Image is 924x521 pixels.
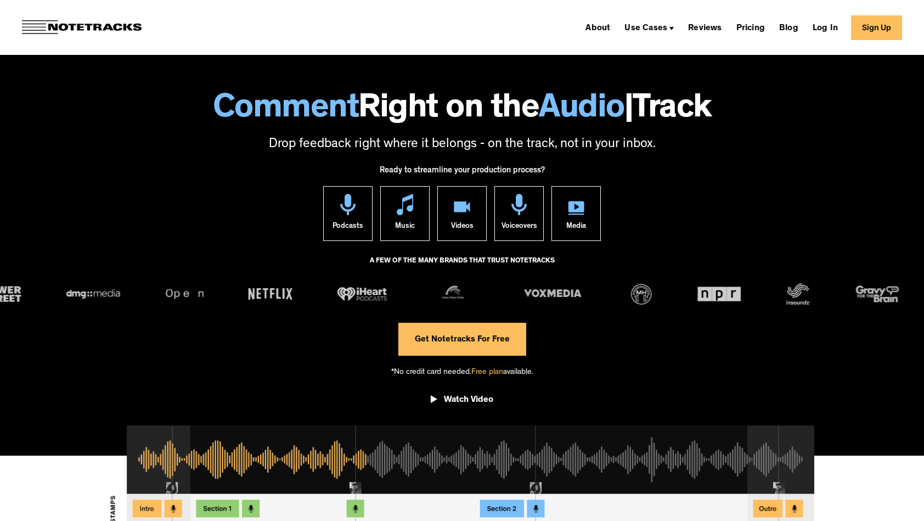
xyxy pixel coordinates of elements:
[323,186,373,241] a: Podcasts
[851,15,902,40] a: Sign Up
[732,19,769,36] a: Pricing
[370,252,555,282] div: A FEW OF THE MANY BRANDS THAT TRUST NOTETRACKS
[11,93,913,127] h1: Right on the Track
[494,186,544,241] a: Voiceovers
[620,19,678,36] div: Use Cases
[398,323,526,356] a: Get Notetracks For Free
[808,19,842,36] a: Log In
[471,368,503,377] span: Free plan
[391,356,533,387] div: *No credit card needed. available.
[431,386,493,417] a: open lightbox
[380,186,430,241] a: Music
[437,186,487,241] a: Videos
[551,186,601,241] a: Media
[213,93,359,127] span: Comment
[395,215,415,240] div: Music
[624,93,633,127] span: |
[444,395,493,406] div: Watch Video
[380,160,545,186] div: Ready to streamline your production process?
[333,215,363,240] div: Podcasts
[624,24,667,33] div: Use Cases
[684,19,726,36] a: Reviews
[11,136,913,154] p: Drop feedback right where it belongs - on the track, not in your inbox.
[451,215,474,240] div: Videos
[539,93,624,127] span: Audio
[581,19,615,36] a: About
[566,215,586,240] div: Media
[502,215,537,240] div: Voiceovers
[775,19,803,36] a: Blog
